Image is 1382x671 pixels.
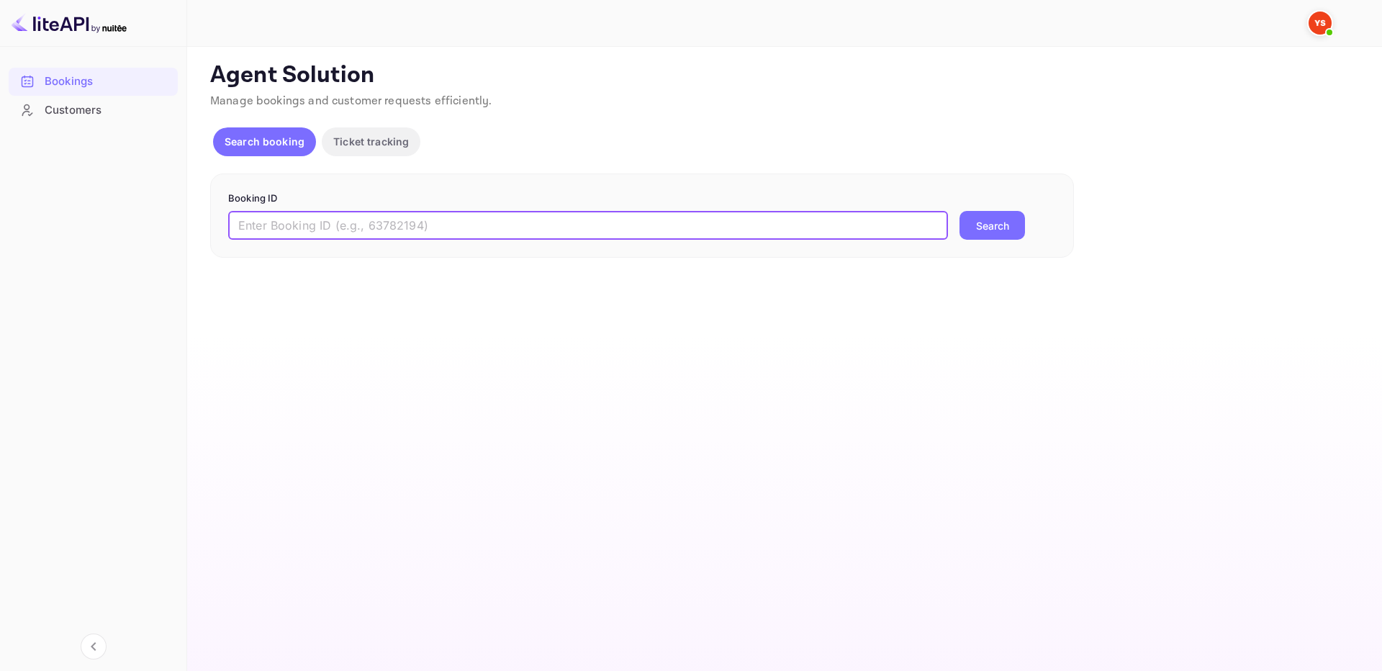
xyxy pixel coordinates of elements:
img: LiteAPI logo [12,12,127,35]
p: Search booking [225,134,304,149]
button: Collapse navigation [81,634,107,659]
p: Booking ID [228,192,1056,206]
div: Customers [45,102,171,119]
a: Bookings [9,68,178,94]
button: Search [959,211,1025,240]
div: Bookings [9,68,178,96]
input: Enter Booking ID (e.g., 63782194) [228,211,948,240]
img: Yandex Support [1309,12,1332,35]
div: Customers [9,96,178,125]
div: Bookings [45,73,171,90]
p: Agent Solution [210,61,1356,90]
span: Manage bookings and customer requests efficiently. [210,94,492,109]
p: Ticket tracking [333,134,409,149]
a: Customers [9,96,178,123]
